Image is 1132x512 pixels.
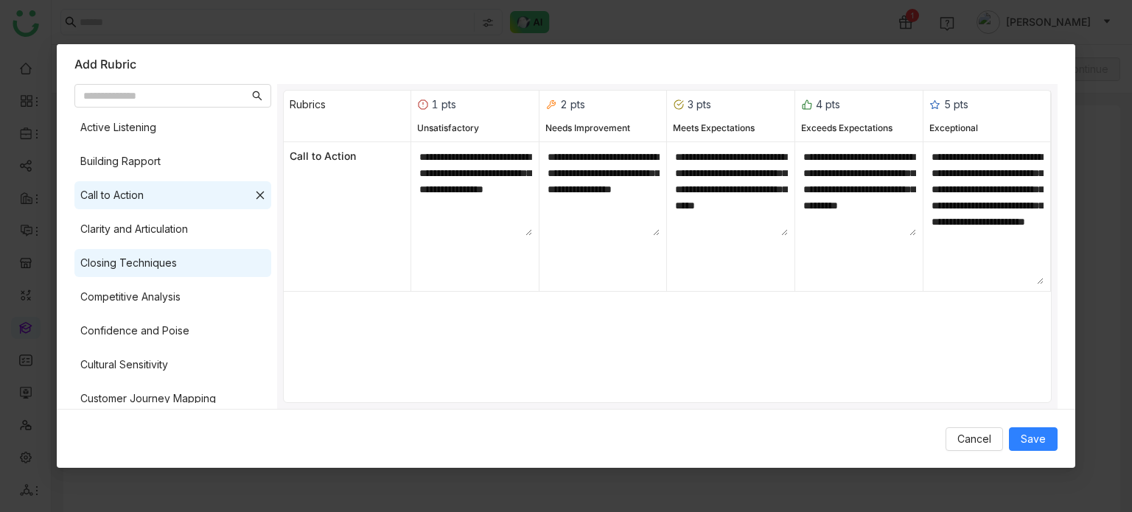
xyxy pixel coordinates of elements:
[1009,427,1058,451] button: Save
[80,153,161,169] div: Building Rapport
[80,390,216,407] div: Customer Journey Mapping
[673,99,685,111] img: rubric_3.svg
[929,99,941,111] img: rubric_5.svg
[80,187,144,203] div: Call to Action
[284,142,412,291] div: Call to Action
[80,119,156,136] div: Active Listening
[929,97,968,113] div: 5 pts
[80,323,189,339] div: Confidence and Poise
[545,97,585,113] div: 2 pts
[80,221,188,237] div: Clarity and Articulation
[545,122,630,136] div: Needs Improvement
[417,97,456,113] div: 1 pts
[1021,431,1046,447] span: Save
[801,97,840,113] div: 4 pts
[417,99,429,111] img: rubric_1.svg
[673,97,711,113] div: 3 pts
[929,122,978,136] div: Exceptional
[801,122,892,136] div: Exceeds Expectations
[80,255,177,271] div: Closing Techniques
[673,122,755,136] div: Meets Expectations
[417,122,479,136] div: Unsatisfactory
[284,91,412,141] div: Rubrics
[946,427,1003,451] button: Cancel
[801,99,813,111] img: rubric_4.svg
[545,99,557,111] img: rubric_2.svg
[957,431,991,447] span: Cancel
[80,289,181,305] div: Competitive Analysis
[80,357,168,373] div: Cultural Sensitivity
[74,56,1058,72] div: Add Rubric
